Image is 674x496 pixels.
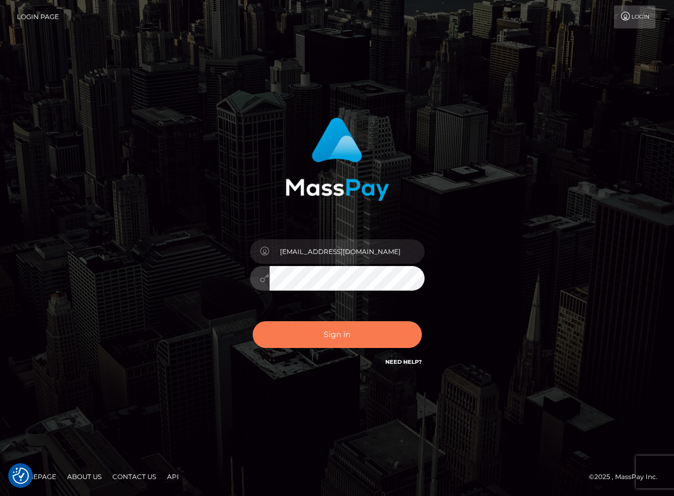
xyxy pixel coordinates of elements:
[614,5,655,28] a: Login
[13,468,29,484] button: Consent Preferences
[108,468,160,485] a: Contact Us
[285,117,389,201] img: MassPay Login
[13,468,29,484] img: Revisit consent button
[385,358,422,365] a: Need Help?
[270,239,425,264] input: Username...
[63,468,106,485] a: About Us
[253,321,422,348] button: Sign in
[17,5,59,28] a: Login Page
[12,468,61,485] a: Homepage
[163,468,183,485] a: API
[589,471,666,483] div: © 2025 , MassPay Inc.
